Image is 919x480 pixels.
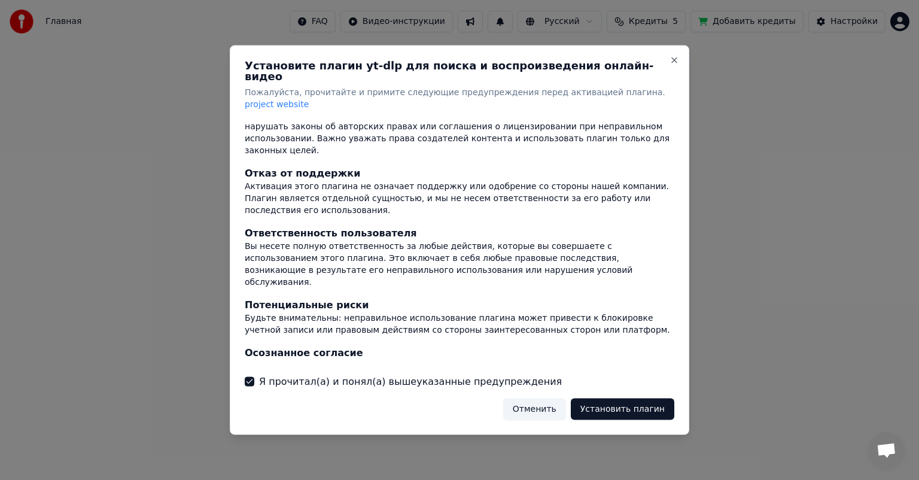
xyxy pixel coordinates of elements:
[245,180,674,216] div: Активация этого плагина не означает поддержку или одобрение со стороны нашей компании. Плагин явл...
[245,240,674,288] div: Вы несете полную ответственность за любые действия, которые вы совершаете с использованием этого ...
[245,297,674,312] div: Потенциальные риски
[245,345,674,360] div: Осознанное согласие
[245,166,674,180] div: Отказ от поддержки
[245,99,309,109] span: project website
[571,398,674,420] button: Установить плагин
[245,360,674,384] div: Активируя этот плагин, вы подтверждаете, что прочитали и поняли эти предупреждения и принимаете п...
[245,226,674,240] div: Ответственность пользователя
[245,60,674,82] h2: Установите плагин yt-dlp для поиска и воспроизведения онлайн-видео
[245,108,674,156] div: Этот плагин может позволять действия (например, скачивание контента), которые могут нарушать зако...
[259,374,562,388] label: Я прочитал(а) и понял(а) вышеуказанные предупреждения
[245,312,674,336] div: Будьте внимательны: неправильное использование плагина может привести к блокировке учетной записи...
[503,398,566,420] button: Отменить
[245,87,674,111] p: Пожалуйста, прочитайте и примите следующие предупреждения перед активацией плагина.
